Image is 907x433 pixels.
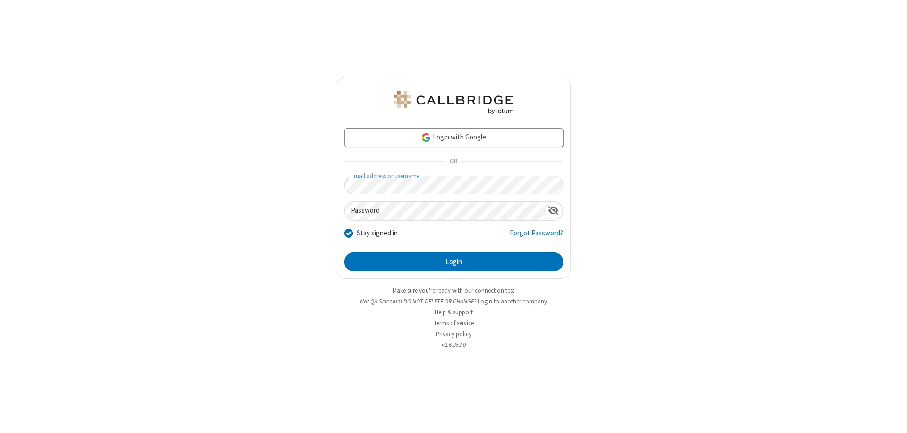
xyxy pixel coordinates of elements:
img: QA Selenium DO NOT DELETE OR CHANGE [392,91,515,114]
li: v2.6.353.0 [337,340,571,349]
a: Help & support [435,308,473,316]
a: Terms of service [434,319,474,327]
button: Login to another company [478,297,547,306]
input: Email address or username [344,176,563,194]
input: Password [345,202,544,220]
a: Privacy policy [436,330,471,338]
li: Not QA Selenium DO NOT DELETE OR CHANGE? [337,297,571,306]
a: Forgot Password? [510,228,563,246]
span: OR [446,155,461,168]
img: google-icon.png [421,132,431,143]
label: Stay signed in [357,228,398,239]
a: Login with Google [344,128,563,147]
div: Show password [544,202,563,219]
button: Login [344,252,563,271]
a: Make sure you're ready with our connection test [393,286,514,294]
